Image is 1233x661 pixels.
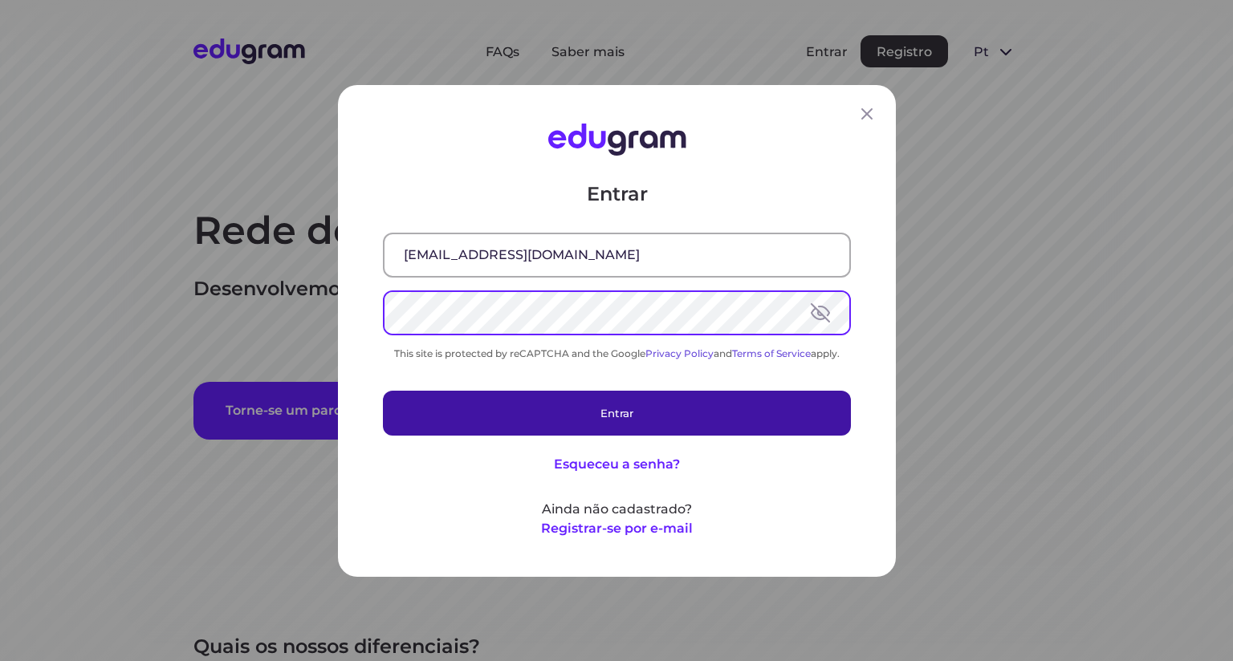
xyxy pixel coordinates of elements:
img: Edugram Logo [547,124,686,156]
button: Registrar-se por e-mail [541,518,693,537]
div: This site is protected by reCAPTCHA and the Google and apply. [383,347,851,359]
a: Terms of Service [732,347,811,359]
p: Entrar [383,180,851,206]
button: Entrar [383,390,851,435]
p: Ainda não cadastrado? [383,499,851,518]
button: Esqueceu a senha? [554,454,680,473]
input: E-mail [385,233,849,275]
a: Privacy Policy [645,347,714,359]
